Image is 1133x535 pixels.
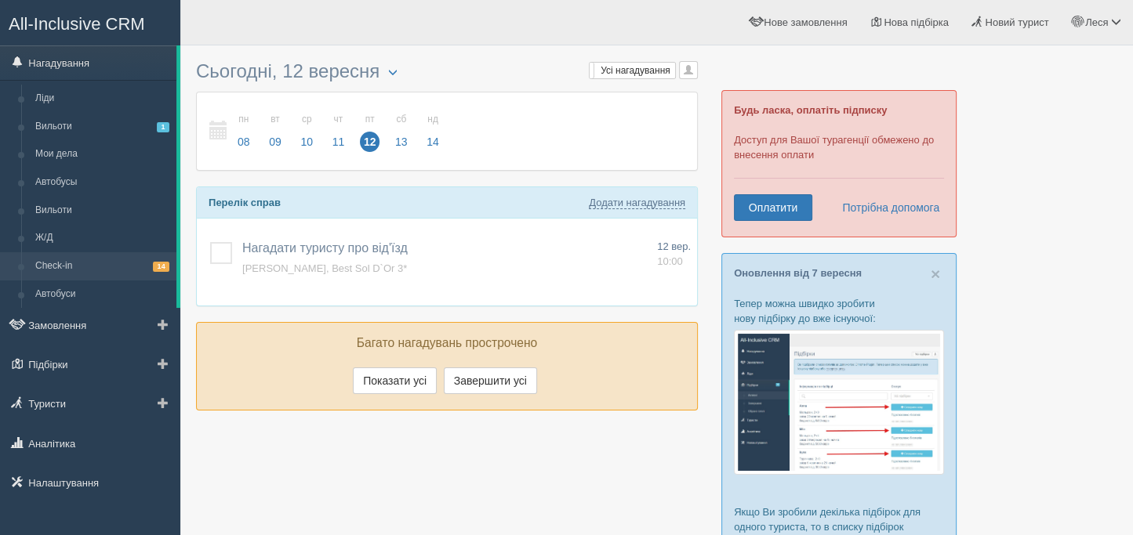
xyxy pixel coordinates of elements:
span: 14 [423,132,443,152]
div: Доступ для Вашої турагенції обмежено до внесення оплати [721,90,957,237]
a: Check-in14 [28,252,176,280]
b: Будь ласка, оплатіть підписку [734,104,887,116]
a: Ж/Д [28,224,176,252]
a: сб 13 [387,104,416,158]
a: All-Inclusive CRM [1,1,180,44]
a: Ліди [28,85,176,113]
span: 10:00 [657,255,683,267]
small: вт [265,113,285,126]
a: Автобуси [28,280,176,309]
span: Новий турист [985,16,1048,28]
h3: Сьогодні, 12 вересня [196,61,698,84]
a: Додати нагадування [589,197,685,209]
p: Тепер можна швидко зробити нову підбірку до вже існуючої: [734,296,944,326]
span: × [931,265,940,283]
span: All-Inclusive CRM [9,14,145,34]
a: чт 11 [324,104,354,158]
span: 08 [234,132,254,152]
span: 10 [296,132,317,152]
span: 12 [360,132,380,152]
span: 1 [157,122,169,132]
span: Нове замовлення [764,16,847,28]
a: [PERSON_NAME], Best Sol D`Or 3* [242,262,407,274]
p: Багато нагадувань прострочено [209,334,685,352]
a: Мои дела [28,140,176,168]
span: 12 вер. [657,240,691,252]
a: пт 12 [355,104,385,158]
a: вт 09 [260,104,290,158]
a: нд 14 [418,104,444,158]
small: пт [360,113,380,126]
a: Автобусы [28,168,176,197]
small: ср [296,113,317,126]
span: 14 [153,262,169,272]
button: Завершити усі [444,367,537,394]
b: Перелік справ [209,197,281,208]
button: Close [931,266,940,282]
a: Нагадати туристу про від'їзд [242,241,408,255]
span: 13 [391,132,412,152]
a: Вильоти1 [28,113,176,141]
span: Нова підбірка [884,16,949,28]
span: 09 [265,132,285,152]
small: нд [423,113,443,126]
small: чт [329,113,349,126]
a: 12 вер. 10:00 [657,240,691,269]
button: Показати усі [353,367,437,394]
span: Усі нагадування [601,65,670,76]
a: Оплатити [734,194,812,221]
a: пн 08 [229,104,259,158]
a: Потрібна допомога [832,194,940,221]
a: Оновлення від 7 вересня [734,267,862,279]
span: 11 [329,132,349,152]
img: %D0%BF%D1%96%D0%B4%D0%B1%D1%96%D1%80%D0%BA%D0%B0-%D1%82%D1%83%D1%80%D0%B8%D1%81%D1%82%D1%83-%D1%8... [734,330,944,475]
span: Леся [1085,16,1108,28]
small: сб [391,113,412,126]
a: ср 10 [292,104,321,158]
a: Вильоти [28,197,176,225]
small: пн [234,113,254,126]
